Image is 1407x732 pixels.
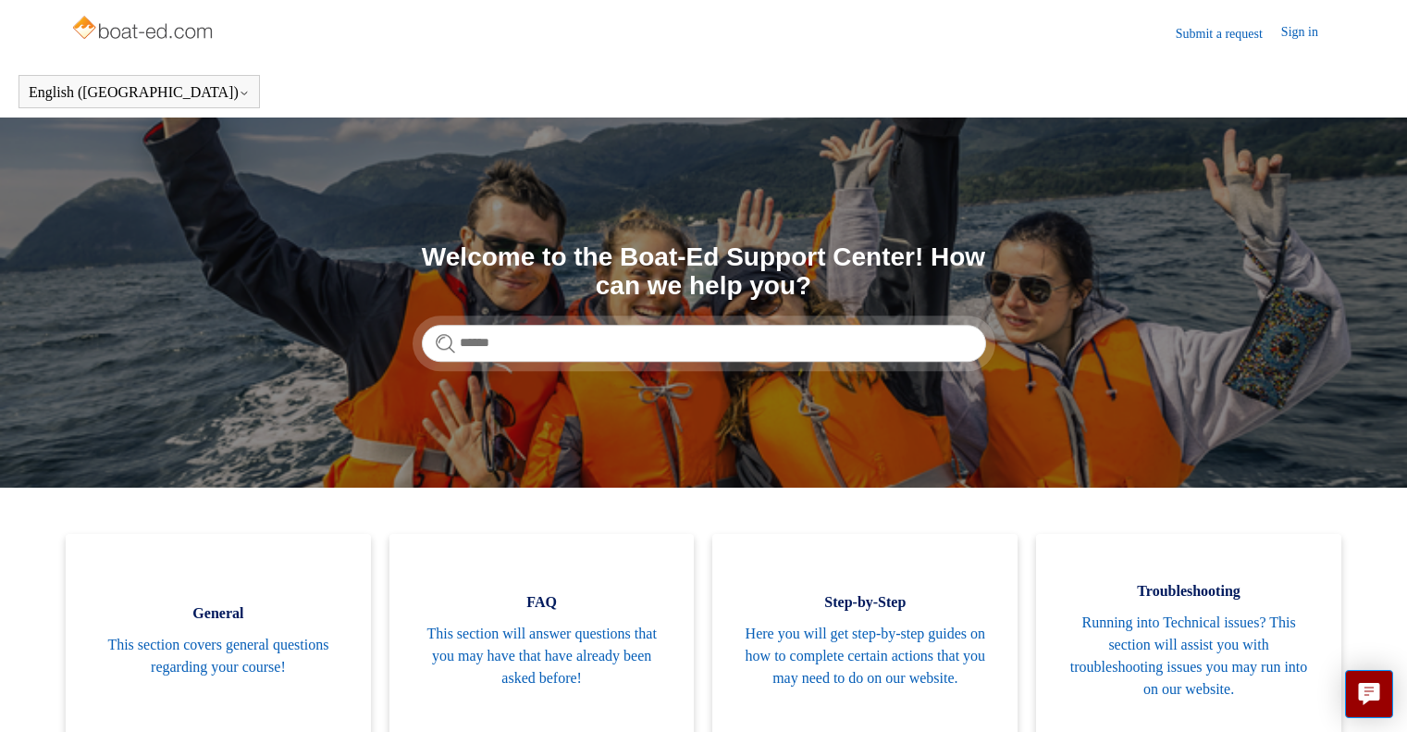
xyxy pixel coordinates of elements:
[1064,580,1314,602] span: Troubleshooting
[417,623,667,689] span: This section will answer questions that you may have that have already been asked before!
[1281,22,1337,44] a: Sign in
[422,243,986,301] h1: Welcome to the Boat-Ed Support Center! How can we help you?
[1345,670,1393,718] button: Live chat
[93,602,343,625] span: General
[740,591,990,614] span: Step-by-Step
[29,84,250,101] button: English ([GEOGRAPHIC_DATA])
[740,623,990,689] span: Here you will get step-by-step guides on how to complete certain actions that you may need to do ...
[1176,24,1281,43] a: Submit a request
[422,325,986,362] input: Search
[417,591,667,614] span: FAQ
[70,11,217,48] img: Boat-Ed Help Center home page
[1064,612,1314,701] span: Running into Technical issues? This section will assist you with troubleshooting issues you may r...
[93,634,343,678] span: This section covers general questions regarding your course!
